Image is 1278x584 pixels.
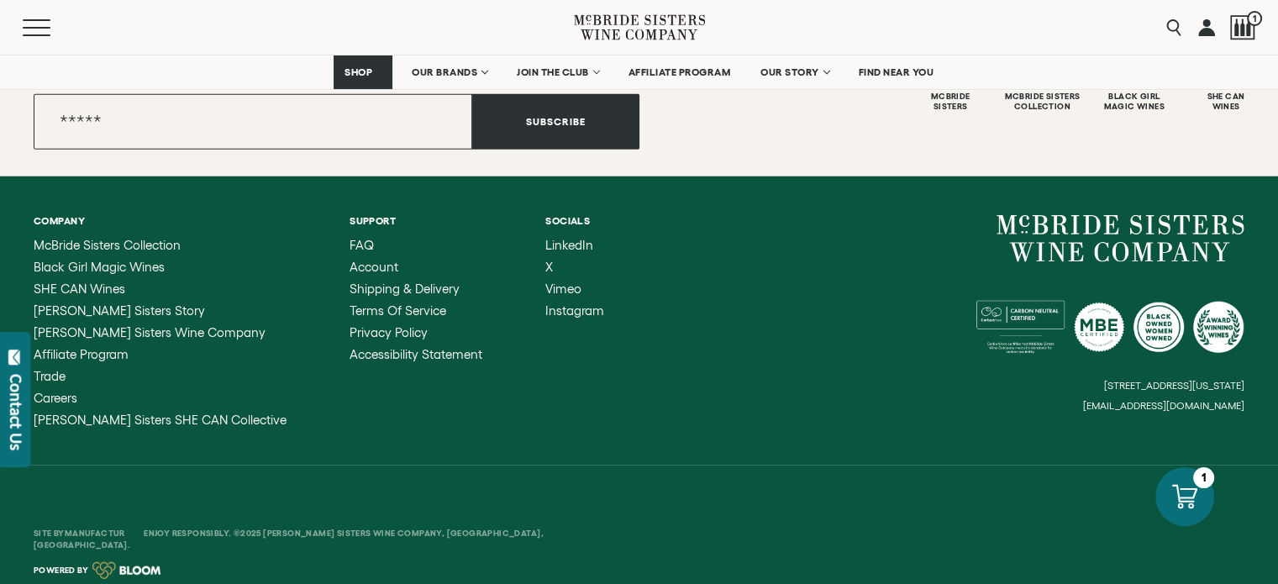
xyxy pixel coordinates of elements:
span: Shipping & Delivery [350,281,460,296]
a: Terms of Service [350,304,482,318]
a: LinkedIn [545,239,604,252]
span: Account [350,260,398,274]
a: SHOP [334,55,392,89]
small: [EMAIL_ADDRESS][DOMAIN_NAME] [1083,400,1244,412]
button: Subscribe [472,94,639,150]
a: SHE CAN Wines [34,282,287,296]
a: X [545,260,604,274]
span: Accessibility Statement [350,347,482,361]
a: McBride Sisters Story [34,304,287,318]
a: OUR BRANDS [401,55,497,89]
div: Contact Us [8,374,24,450]
span: McBride Sisters Collection [34,238,181,252]
span: [PERSON_NAME] Sisters Story [34,303,205,318]
a: Accessibility Statement [350,348,482,361]
a: McBride Sisters Wine Company [997,215,1244,262]
div: 1 [1193,467,1214,488]
div: Black Girl Magic Wines [1091,92,1178,112]
span: JOIN THE CLUB [517,66,589,78]
div: She Can Wines [1182,92,1270,112]
a: McBride Sisters Wine Company [34,326,287,339]
a: Shipping & Delivery [350,282,482,296]
a: OUR STORY [749,55,839,89]
small: [STREET_ADDRESS][US_STATE] [1104,380,1244,391]
span: FAQ [350,238,374,252]
a: Manufactur [65,529,125,538]
span: SHE CAN Wines [34,281,125,296]
a: Trade [34,370,287,383]
span: Enjoy Responsibly. ©2025 [PERSON_NAME] Sisters Wine Company, [GEOGRAPHIC_DATA], [GEOGRAPHIC_DATA]. [34,529,544,550]
button: Mobile Menu Trigger [23,19,83,36]
a: McBride Sisters SHE CAN Collective [34,413,287,427]
span: LinkedIn [545,238,593,252]
a: FAQ [350,239,482,252]
span: OUR BRANDS [412,66,477,78]
span: Vimeo [545,281,581,296]
span: SHOP [344,66,373,78]
div: Mcbride Sisters Collection [998,92,1086,112]
span: [PERSON_NAME] Sisters SHE CAN Collective [34,413,287,427]
a: Privacy Policy [350,326,482,339]
a: Instagram [545,304,604,318]
a: FIND NEAR YOU [848,55,945,89]
span: AFFILIATE PROGRAM [628,66,731,78]
a: Careers [34,392,287,405]
span: Site By [34,529,127,538]
span: X [545,260,553,274]
span: OUR STORY [760,66,819,78]
span: 1 [1247,11,1262,26]
span: FIND NEAR YOU [859,66,934,78]
div: Mcbride Sisters [907,92,994,112]
a: McBride Sisters Collection [34,239,287,252]
span: Careers [34,391,77,405]
span: Trade [34,369,66,383]
input: Email [34,94,472,150]
a: Account [350,260,482,274]
span: [PERSON_NAME] Sisters Wine Company [34,325,266,339]
a: AFFILIATE PROGRAM [618,55,742,89]
span: Black Girl Magic Wines [34,260,165,274]
span: Terms of Service [350,303,446,318]
span: Powered by [34,566,88,575]
span: Instagram [545,303,604,318]
a: Vimeo [545,282,604,296]
a: Black Girl Magic Wines [34,260,287,274]
span: Affiliate Program [34,347,129,361]
a: JOIN THE CLUB [506,55,609,89]
span: Privacy Policy [350,325,428,339]
a: Affiliate Program [34,348,287,361]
